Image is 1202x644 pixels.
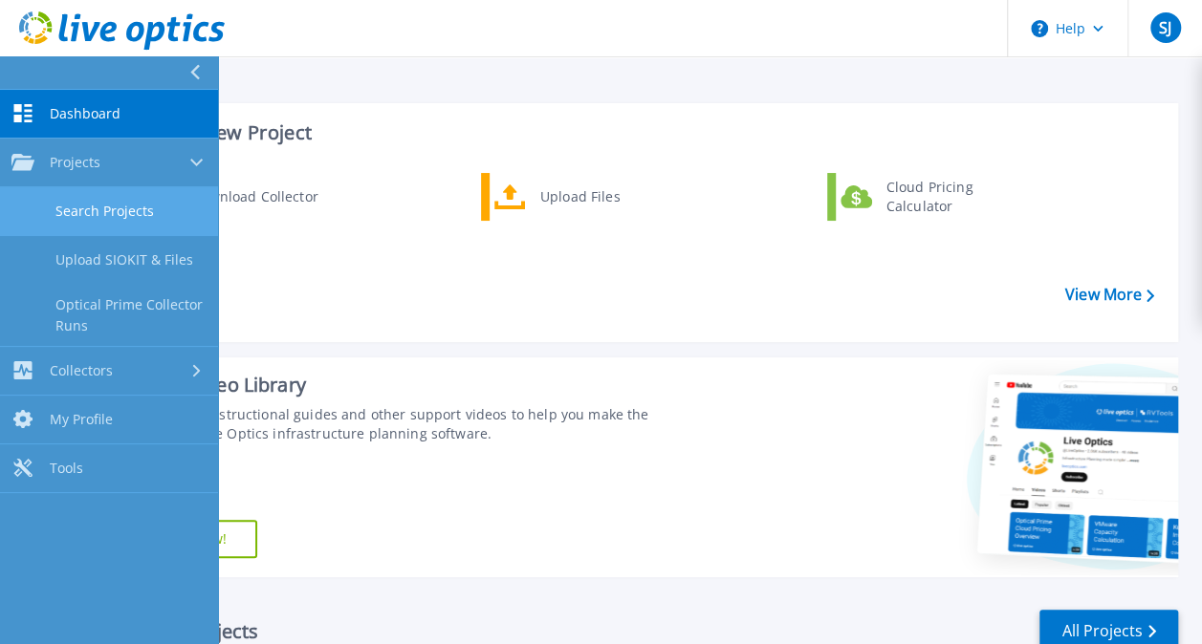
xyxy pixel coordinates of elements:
a: Upload Files [481,173,677,221]
a: Download Collector [135,173,331,221]
span: Projects [50,154,100,171]
span: Tools [50,460,83,477]
div: Cloud Pricing Calculator [877,178,1018,216]
div: Support Video Library [112,373,676,397]
a: View More [1065,286,1154,304]
div: Find tutorials, instructional guides and other support videos to help you make the most of your L... [112,405,676,443]
div: Download Collector [182,178,326,216]
a: Cloud Pricing Calculator [827,173,1023,221]
span: SJ [1159,20,1171,35]
span: My Profile [50,411,113,428]
span: Dashboard [50,105,120,122]
span: Collectors [50,362,113,379]
h3: Start a New Project [136,122,1153,143]
div: Upload Files [531,178,672,216]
